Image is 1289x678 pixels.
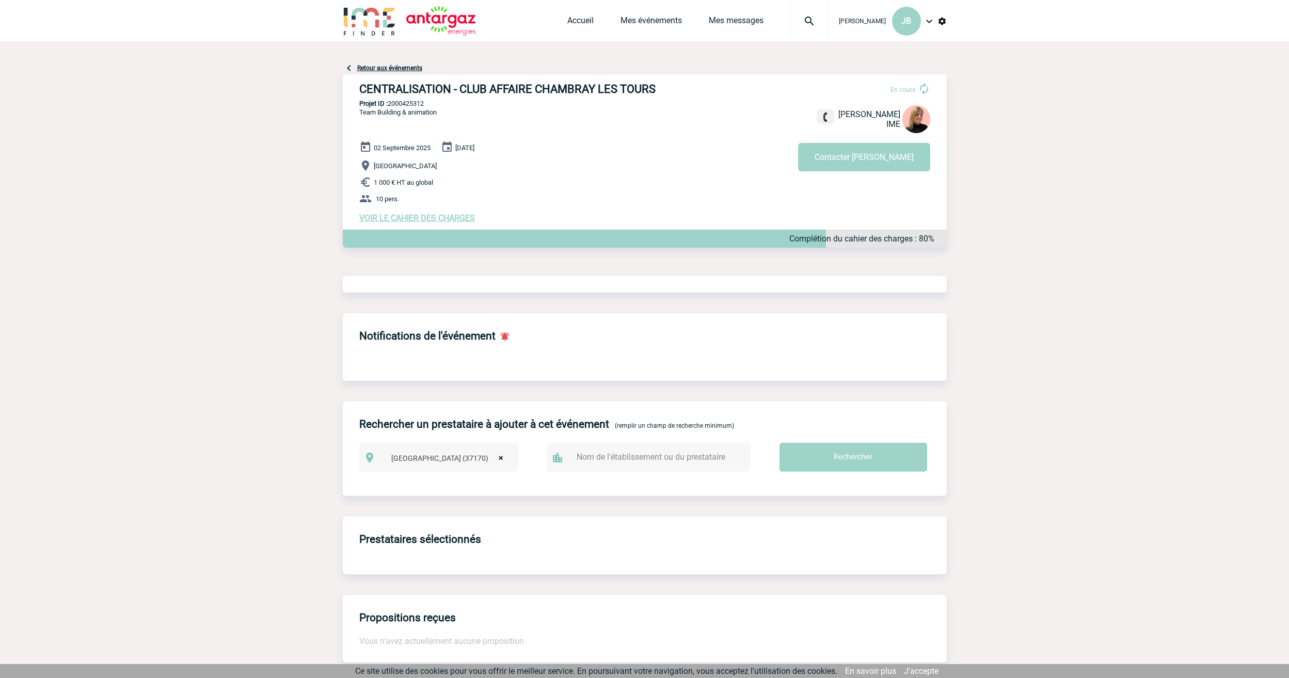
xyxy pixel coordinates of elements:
[821,112,830,122] img: fixe.png
[359,533,481,545] h4: Prestataires sélectionnés
[359,108,437,116] span: Team Building & animation
[376,195,399,203] span: 10 pers.
[343,100,947,107] p: 2000425312
[567,15,594,30] a: Accueil
[798,143,930,171] button: Contacter [PERSON_NAME]
[620,15,682,30] a: Mes événements
[709,15,763,30] a: Mes messages
[355,666,837,676] span: Ce site utilise des cookies pour vous offrir le meilleur service. En poursuivant votre navigation...
[357,64,422,72] a: Retour aux événements
[387,451,514,465] span: Chambray-lès-Tours (37170)
[779,443,927,472] input: Rechercher
[838,109,900,119] span: [PERSON_NAME]
[890,86,916,93] span: En cours
[359,611,456,624] h4: Propositions reçues
[839,18,886,25] span: [PERSON_NAME]
[455,144,474,152] span: [DATE]
[359,213,475,223] a: VOIR LE CAHIER DES CHARGES
[499,451,503,465] span: ×
[359,418,609,430] h4: Rechercher un prestataire à ajouter à cet événement
[359,100,388,107] b: Projet ID :
[901,16,911,26] span: JB
[359,330,496,342] h4: Notifications de l'événement
[359,636,524,646] span: Vous n'avez actuellement aucune proposition
[904,666,938,676] a: J'accepte
[615,422,734,429] span: (remplir un champ de recherche minimum)
[374,179,433,186] span: 1 000 € HT au global
[886,119,900,129] span: IME
[574,449,734,464] input: Nom de l'établissement ou du prestataire
[374,144,431,152] span: 02 Septembre 2025
[359,83,669,95] h3: CENTRALISATION - CLUB AFFAIRE CHAMBRAY LES TOURS
[374,162,437,170] span: [GEOGRAPHIC_DATA]
[845,666,896,676] a: En savoir plus
[902,105,930,133] img: 131233-0.png
[343,6,396,36] img: IME-Finder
